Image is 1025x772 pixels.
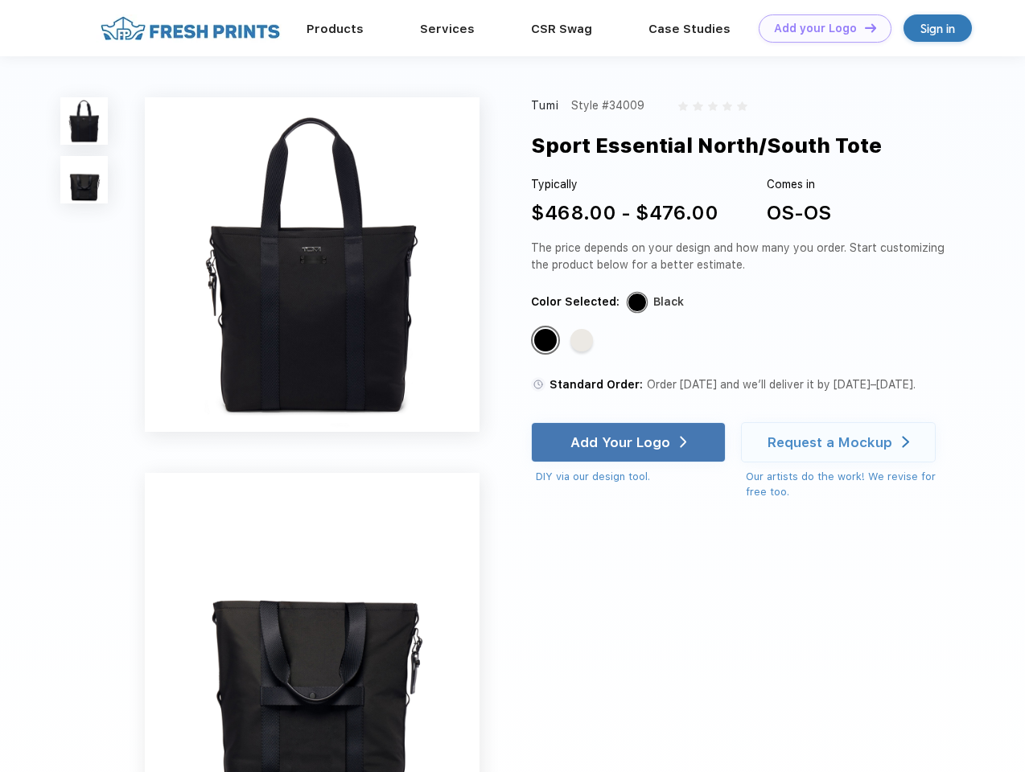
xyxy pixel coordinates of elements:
[536,469,726,485] div: DIY via our design tool.
[708,101,718,111] img: gray_star.svg
[60,156,108,203] img: func=resize&h=100
[531,97,560,114] div: Tumi
[534,329,557,351] div: Black
[920,19,955,38] div: Sign in
[902,436,909,448] img: white arrow
[570,434,670,450] div: Add Your Logo
[737,101,747,111] img: gray_star.svg
[531,294,620,310] div: Color Selected:
[678,101,688,111] img: gray_star.svg
[531,377,545,392] img: standard order
[767,199,831,228] div: OS-OS
[60,97,108,145] img: func=resize&h=100
[693,101,702,111] img: gray_star.svg
[904,14,972,42] a: Sign in
[531,130,882,161] div: Sport Essential North/South Tote
[680,436,687,448] img: white arrow
[145,97,480,432] img: func=resize&h=640
[653,294,684,310] div: Black
[550,378,643,391] span: Standard Order:
[865,23,876,32] img: DT
[774,22,857,35] div: Add your Logo
[767,176,831,193] div: Comes in
[531,240,951,273] div: The price depends on your design and how many you order. Start customizing the product below for ...
[531,176,718,193] div: Typically
[307,22,364,36] a: Products
[768,434,892,450] div: Request a Mockup
[722,101,732,111] img: gray_star.svg
[570,329,593,351] div: Off White Tan
[746,469,951,500] div: Our artists do the work! We revise for free too.
[647,378,916,391] span: Order [DATE] and we’ll deliver it by [DATE]–[DATE].
[531,199,718,228] div: $468.00 - $476.00
[96,14,285,43] img: fo%20logo%202.webp
[571,97,644,114] div: Style #34009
